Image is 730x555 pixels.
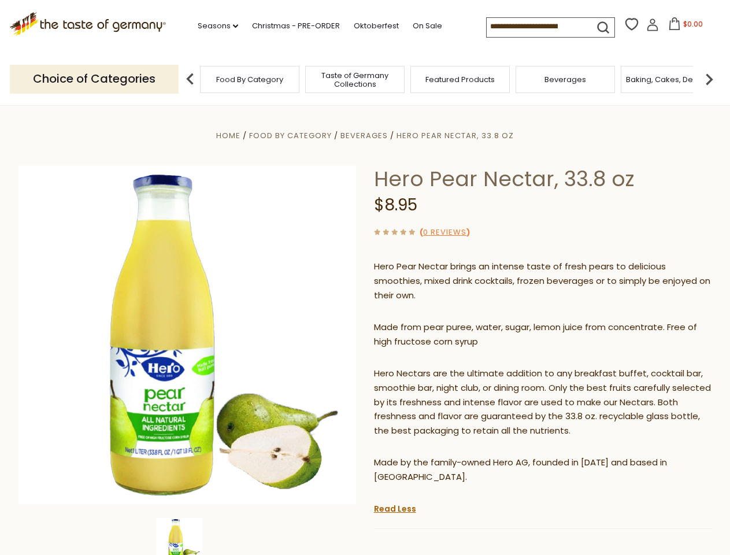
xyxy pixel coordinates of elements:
[683,19,703,29] span: $0.00
[544,75,586,84] a: Beverages
[423,227,466,239] a: 0 Reviews
[698,68,721,91] img: next arrow
[252,20,340,32] a: Christmas - PRE-ORDER
[374,194,417,216] span: $8.95
[374,320,712,349] p: Made from pear puree, water, sugar, lemon juice from concentrate. Free of high fructose corn syrup​
[309,71,401,88] a: Taste of Germany Collections
[198,20,238,32] a: Seasons
[397,130,514,141] a: Hero Pear Nectar, 33.8 oz
[18,166,357,504] img: Hero Pear Nectar, 33.8 oz
[249,130,332,141] a: Food By Category
[216,75,283,84] a: Food By Category
[10,65,179,93] p: Choice of Categories
[374,503,416,515] a: Read Less
[420,227,470,238] span: ( )
[413,20,442,32] a: On Sale
[374,166,712,192] h1: Hero Pear Nectar, 33.8 oz
[216,130,240,141] a: Home
[374,260,712,303] p: Hero Pear Nectar brings an intense taste of fresh pears to delicious smoothies, mixed drink cockt...
[425,75,495,84] a: Featured Products
[354,20,399,32] a: Oktoberfest
[626,75,716,84] a: Baking, Cakes, Desserts
[374,367,712,439] p: Hero Nectars are the ultimate addition to any breakfast buffet, cocktail bar, smoothie bar, night...
[374,456,712,484] p: Made by the family-owned Hero AG, founded in [DATE] and based in [GEOGRAPHIC_DATA].
[661,17,710,35] button: $0.00
[340,130,388,141] a: Beverages
[179,68,202,91] img: previous arrow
